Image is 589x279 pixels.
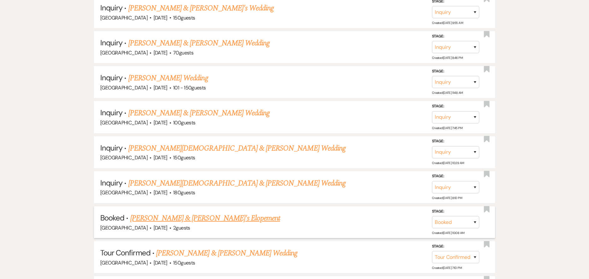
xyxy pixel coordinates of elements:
span: Inquiry [100,143,122,153]
span: [DATE] [154,119,167,126]
span: Created: [DATE] 7:45 PM [432,126,462,130]
span: [DATE] [154,225,167,231]
label: Stage: [432,68,479,75]
span: Inquiry [100,38,122,48]
span: Created: [DATE] 10:08 AM [432,231,464,235]
span: Created: [DATE] 11:48 AM [432,91,463,95]
span: 70 guests [173,49,193,56]
a: [PERSON_NAME] & [PERSON_NAME]'s Wedding [128,3,274,14]
span: Inquiry [100,178,122,188]
span: [DATE] [154,49,167,56]
span: [GEOGRAPHIC_DATA] [100,225,148,231]
span: [DATE] [154,259,167,266]
a: [PERSON_NAME][DEMOGRAPHIC_DATA] & [PERSON_NAME] Wedding [128,178,346,189]
a: [PERSON_NAME] & [PERSON_NAME]'s Elopement [130,213,280,224]
span: [GEOGRAPHIC_DATA] [100,259,148,266]
label: Stage: [432,138,479,145]
span: 100 guests [173,119,195,126]
span: Created: [DATE] 7:10 PM [432,266,462,270]
a: [PERSON_NAME] & [PERSON_NAME] Wedding [128,107,270,119]
span: [GEOGRAPHIC_DATA] [100,14,148,21]
span: Inquiry [100,73,122,83]
a: [PERSON_NAME] & [PERSON_NAME] Wedding [128,37,270,49]
label: Stage: [432,173,479,180]
span: Inquiry [100,108,122,117]
span: Tour Confirmed [100,248,150,258]
span: Booked [100,213,124,223]
span: [GEOGRAPHIC_DATA] [100,119,148,126]
span: 150 guests [173,259,195,266]
span: [DATE] [154,189,167,196]
span: [GEOGRAPHIC_DATA] [100,189,148,196]
span: Created: [DATE] 8:46 PM [432,56,463,60]
a: [PERSON_NAME] Wedding [128,72,208,84]
span: 150 guests [173,14,195,21]
label: Stage: [432,33,479,40]
label: Stage: [432,208,479,215]
span: Inquiry [100,3,122,13]
label: Stage: [432,243,479,250]
span: [GEOGRAPHIC_DATA] [100,49,148,56]
span: Created: [DATE] 9:55 AM [432,21,463,25]
label: Stage: [432,103,479,110]
span: [GEOGRAPHIC_DATA] [100,154,148,161]
span: [DATE] [154,14,167,21]
span: 101 - 150 guests [173,84,206,91]
a: [PERSON_NAME] & [PERSON_NAME] Wedding [156,248,297,259]
span: Created: [DATE] 8:10 PM [432,196,462,200]
span: 150 guests [173,154,195,161]
span: [DATE] [154,84,167,91]
span: Created: [DATE] 10:29 AM [432,161,464,165]
span: 2 guests [173,225,190,231]
span: [GEOGRAPHIC_DATA] [100,84,148,91]
span: 180 guests [173,189,195,196]
span: [DATE] [154,154,167,161]
a: [PERSON_NAME][DEMOGRAPHIC_DATA] & [PERSON_NAME] Wedding [128,143,346,154]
